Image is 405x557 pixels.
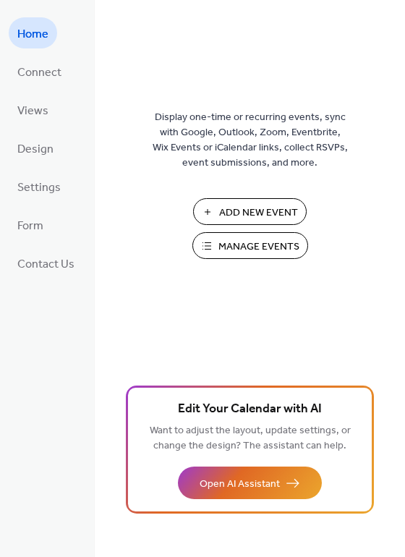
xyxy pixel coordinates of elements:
span: Contact Us [17,253,74,276]
span: Settings [17,177,61,199]
span: Display one-time or recurring events, sync with Google, Outlook, Zoom, Eventbrite, Wix Events or ... [153,110,348,171]
span: Form [17,215,43,237]
a: Contact Us [9,247,83,278]
a: Design [9,132,62,163]
a: Settings [9,171,69,202]
span: Edit Your Calendar with AI [178,399,322,420]
span: Manage Events [218,239,299,255]
button: Manage Events [192,232,308,259]
span: Home [17,23,48,46]
a: Form [9,209,52,240]
span: Open AI Assistant [200,477,280,492]
span: Views [17,100,48,122]
span: Add New Event [219,205,298,221]
button: Open AI Assistant [178,467,322,499]
a: Connect [9,56,70,87]
span: Design [17,138,54,161]
a: Views [9,94,57,125]
span: Want to adjust the layout, update settings, or change the design? The assistant can help. [150,421,351,456]
a: Home [9,17,57,48]
button: Add New Event [193,198,307,225]
span: Connect [17,61,61,84]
